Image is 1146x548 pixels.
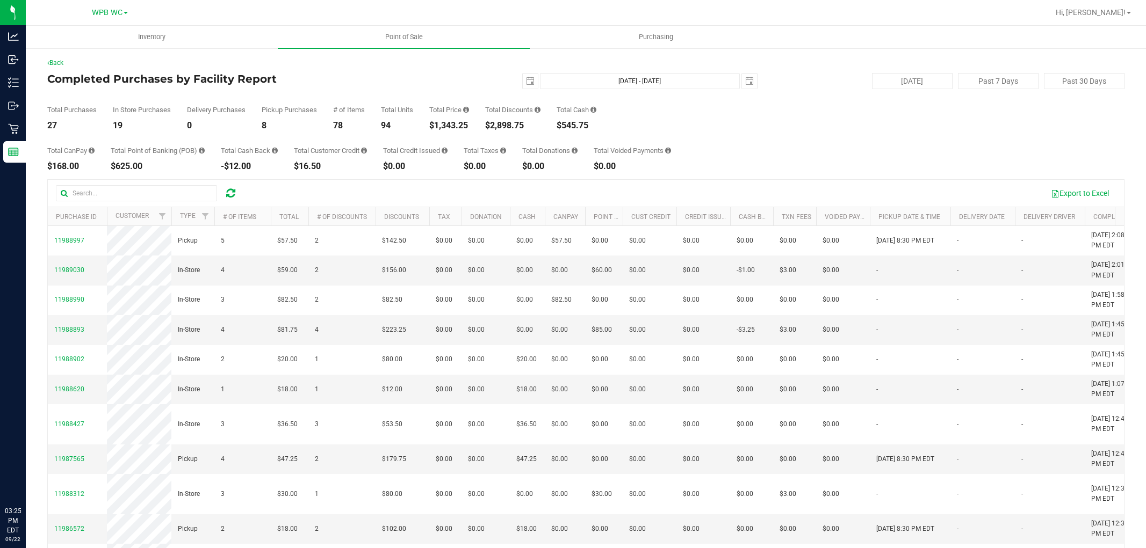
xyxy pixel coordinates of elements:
p: 09/22 [5,535,21,543]
a: Filter [154,207,171,225]
inline-svg: Outbound [8,100,19,111]
span: $0.00 [468,295,485,305]
span: $53.50 [382,419,402,429]
span: In-Store [178,354,200,364]
span: 11988893 [54,326,84,333]
span: $0.00 [436,236,452,246]
span: $0.00 [737,454,753,464]
span: $102.00 [382,524,406,534]
span: $80.00 [382,354,402,364]
span: $0.00 [683,524,700,534]
span: Pickup [178,454,198,464]
span: $0.00 [737,419,753,429]
span: $47.25 [516,454,537,464]
span: - [957,354,958,364]
span: $0.00 [823,236,839,246]
span: - [957,454,958,464]
a: Type [180,212,196,220]
span: $60.00 [592,265,612,275]
span: 2 [315,265,319,275]
span: [DATE] 1:45 PM EDT [1091,319,1132,340]
div: Delivery Purchases [187,106,246,113]
span: 11988997 [54,237,84,244]
inline-svg: Retail [8,123,19,134]
span: 1 [315,354,319,364]
span: $20.00 [277,354,298,364]
iframe: Resource center unread badge [32,461,45,473]
span: $0.00 [551,354,568,364]
span: $12.00 [382,384,402,394]
span: - [957,489,958,499]
span: 2 [315,295,319,305]
span: - [876,384,878,394]
span: $18.00 [516,384,537,394]
span: $0.00 [629,354,646,364]
span: 11988902 [54,355,84,363]
span: $0.00 [683,325,700,335]
span: $0.00 [629,454,646,464]
span: $0.00 [823,384,839,394]
a: # of Discounts [317,213,367,221]
span: 2 [221,354,225,364]
span: [DATE] 1:45 PM EDT [1091,349,1132,370]
span: $0.00 [780,419,796,429]
span: 4 [315,325,319,335]
span: $0.00 [823,489,839,499]
span: $82.50 [277,295,298,305]
div: Total Credit Issued [383,147,448,154]
span: $85.00 [592,325,612,335]
span: $0.00 [683,354,700,364]
div: Total Customer Credit [294,147,367,154]
span: $0.00 [468,354,485,364]
a: Total [279,213,299,221]
span: $0.00 [823,325,839,335]
button: [DATE] [872,73,953,89]
span: [DATE] 12:41 PM EDT [1091,449,1132,469]
div: Total Discounts [485,106,540,113]
span: $0.00 [629,325,646,335]
span: $59.00 [277,265,298,275]
span: $156.00 [382,265,406,275]
span: $0.00 [823,524,839,534]
i: Sum of the discount values applied to the all purchases in the date range. [535,106,540,113]
span: 11988427 [54,420,84,428]
span: - [1021,384,1023,394]
div: Total Taxes [464,147,506,154]
span: $0.00 [516,236,533,246]
span: $0.00 [436,295,452,305]
inline-svg: Reports [8,147,19,157]
div: $0.00 [522,162,578,171]
span: $0.00 [683,295,700,305]
inline-svg: Inbound [8,54,19,65]
span: - [1021,236,1023,246]
span: $0.00 [823,295,839,305]
span: $179.75 [382,454,406,464]
span: 1 [315,489,319,499]
span: $18.00 [277,524,298,534]
div: $545.75 [557,121,596,130]
span: $0.00 [592,236,608,246]
span: $0.00 [683,384,700,394]
div: Total Voided Payments [594,147,671,154]
button: Past 30 Days [1044,73,1125,89]
span: - [876,489,878,499]
span: In-Store [178,295,200,305]
div: $625.00 [111,162,205,171]
span: $0.00 [780,454,796,464]
span: [DATE] 1:07 PM EDT [1091,379,1132,399]
a: Delivery Date [959,213,1005,221]
div: 0 [187,121,246,130]
span: Point of Sale [371,32,437,42]
div: $2,898.75 [485,121,540,130]
span: [DATE] 1:58 PM EDT [1091,290,1132,310]
span: $0.00 [551,489,568,499]
span: $0.00 [436,265,452,275]
span: $0.00 [737,354,753,364]
span: - [1021,524,1023,534]
span: [DATE] 12:46 PM EDT [1091,414,1132,434]
span: $0.00 [468,236,485,246]
span: $3.00 [780,265,796,275]
span: WPB WC [92,8,122,17]
span: $0.00 [436,454,452,464]
i: Sum of the successful, non-voided payments using account credit for all purchases in the date range. [361,147,367,154]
